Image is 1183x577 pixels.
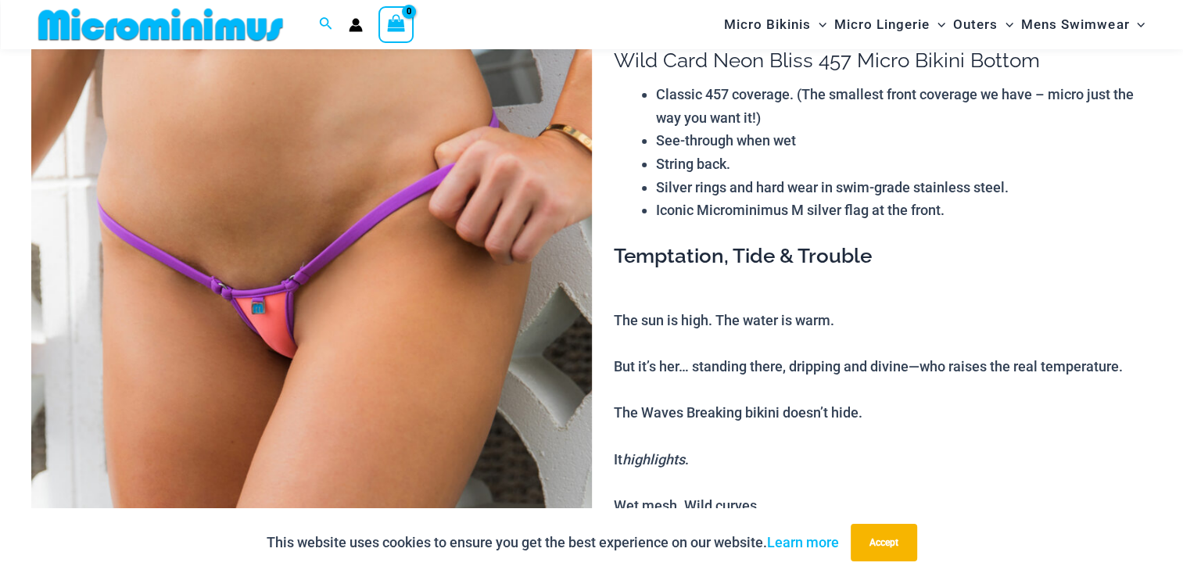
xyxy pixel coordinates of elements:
a: View Shopping Cart, empty [378,6,414,42]
li: Classic 457 coverage. (The smallest front coverage we have – micro just the way you want it!) [656,83,1152,129]
a: Learn more [767,534,839,550]
li: Iconic Microminimus M silver flag at the front. [656,199,1152,222]
li: Silver rings and hard wear in swim-grade stainless steel. [656,176,1152,199]
span: Outers [953,5,998,45]
a: Account icon link [349,18,363,32]
a: Search icon link [319,15,333,34]
a: Micro BikinisMenu ToggleMenu Toggle [720,5,830,45]
span: Menu Toggle [811,5,826,45]
button: Accept [851,524,917,561]
span: Menu Toggle [998,5,1013,45]
span: Menu Toggle [1129,5,1145,45]
li: String back. [656,152,1152,176]
a: OutersMenu ToggleMenu Toggle [949,5,1017,45]
a: Mens SwimwearMenu ToggleMenu Toggle [1017,5,1149,45]
p: This website uses cookies to ensure you get the best experience on our website. [267,531,839,554]
img: MM SHOP LOGO FLAT [32,7,289,42]
span: Micro Bikinis [724,5,811,45]
i: highlights [622,451,685,468]
span: Mens Swimwear [1021,5,1129,45]
li: See-through when wet [656,129,1152,152]
span: Menu Toggle [930,5,945,45]
nav: Site Navigation [718,2,1152,47]
span: Micro Lingerie [834,5,930,45]
a: Micro LingerieMenu ToggleMenu Toggle [830,5,949,45]
h1: Wild Card Neon Bliss 457 Micro Bikini Bottom [614,48,1152,73]
h3: Temptation, Tide & Trouble [614,243,1152,270]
